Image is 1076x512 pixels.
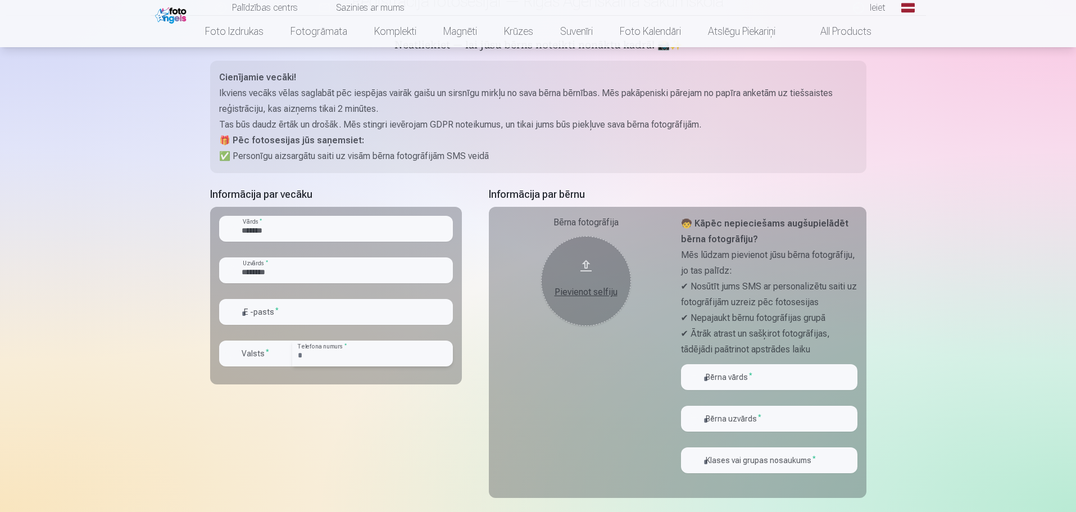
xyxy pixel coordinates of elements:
[237,348,274,359] label: Valsts
[219,85,857,117] p: Ikviens vecāks vēlas saglabāt pēc iespējas vairāk gaišu un sirsnīgu mirkļu no sava bērna bērnības...
[277,16,361,47] a: Fotogrāmata
[219,135,364,146] strong: 🎁 Pēc fotosesijas jūs saņemsiet:
[219,341,292,366] button: Valsts*
[219,117,857,133] p: Tas būs daudz ērtāk un drošāk. Mēs stingri ievērojam GDPR noteikumus, un tikai jums būs piekļuve ...
[681,279,857,310] p: ✔ Nosūtīt jums SMS ar personalizētu saiti uz fotogrāfijām uzreiz pēc fotosesijas
[681,310,857,326] p: ✔ Nepajaukt bērnu fotogrāfijas grupā
[694,16,789,47] a: Atslēgu piekariņi
[541,236,631,326] button: Pievienot selfiju
[155,4,189,24] img: /fa1
[489,187,866,202] h5: Informācija par bērnu
[789,16,885,47] a: All products
[681,218,848,244] strong: 🧒 Kāpēc nepieciešams augšupielādēt bērna fotogrāfiju?
[192,16,277,47] a: Foto izdrukas
[681,326,857,357] p: ✔ Ātrāk atrast un sašķirot fotogrāfijas, tādējādi paātrinot apstrādes laiku
[681,247,857,279] p: Mēs lūdzam pievienot jūsu bērna fotogrāfiju, jo tas palīdz:
[210,187,462,202] h5: Informācija par vecāku
[219,72,296,83] strong: Cienījamie vecāki!
[219,148,857,164] p: ✅ Personīgu aizsargātu saiti uz visām bērna fotogrāfijām SMS veidā
[430,16,491,47] a: Magnēti
[547,16,606,47] a: Suvenīri
[606,16,694,47] a: Foto kalendāri
[498,216,674,229] div: Bērna fotogrāfija
[361,16,430,47] a: Komplekti
[552,286,620,299] div: Pievienot selfiju
[491,16,547,47] a: Krūzes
